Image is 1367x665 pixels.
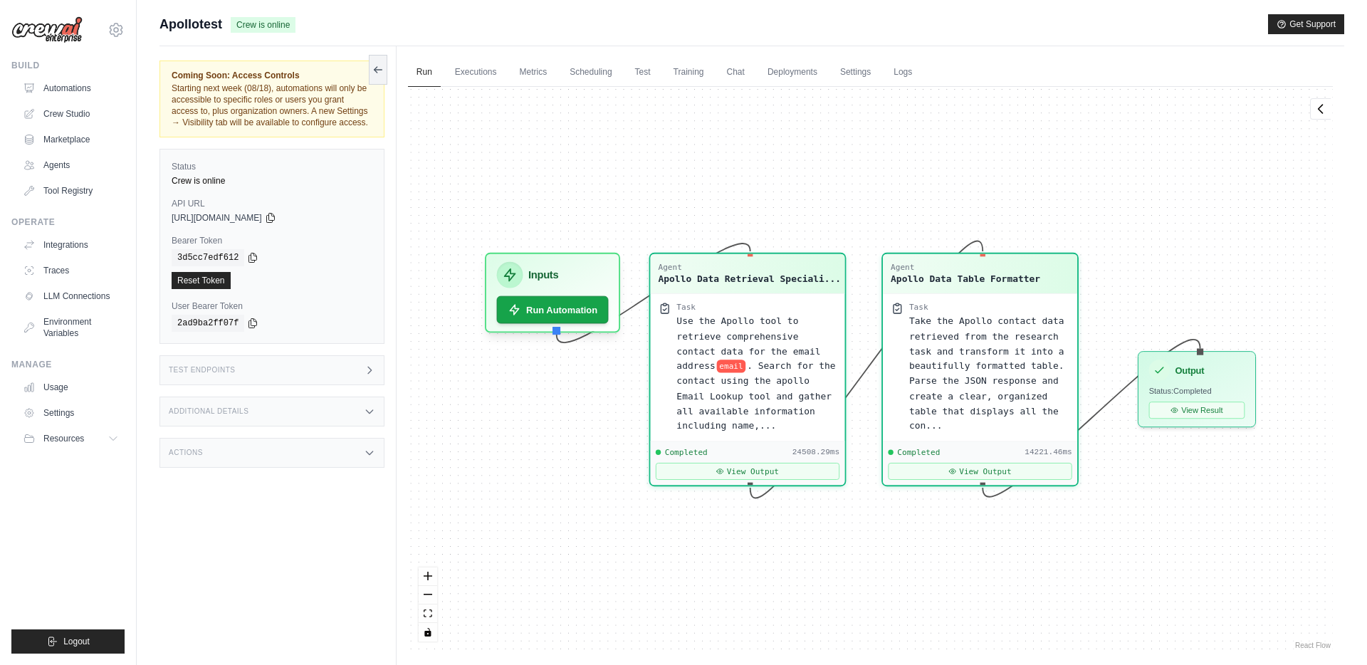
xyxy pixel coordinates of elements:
div: Manage [11,359,125,370]
div: Task [909,302,928,313]
span: Apollotest [159,14,222,34]
button: Resources [17,427,125,450]
label: API URL [172,198,372,209]
div: AgentApollo Data Table FormatterTaskTake the Apollo contact data retrieved from the research task... [881,253,1079,486]
button: Logout [11,629,125,654]
div: OutputStatus:CompletedView Result [1138,351,1256,427]
a: Executions [446,58,506,88]
a: Traces [17,259,125,282]
a: Training [665,58,713,88]
button: toggle interactivity [419,623,437,642]
a: Integrations [17,234,125,256]
a: Metrics [511,58,556,88]
div: Crew is online [172,175,372,187]
span: Crew is online [231,17,295,33]
iframe: Chat Widget [1296,597,1367,665]
button: View Output [888,463,1072,480]
label: User Bearer Token [172,300,372,312]
span: Starting next week (08/18), automations will only be accessible to specific roles or users you gr... [172,83,368,127]
div: React Flow controls [419,567,437,642]
button: zoom in [419,567,437,586]
span: Use the Apollo tool to retrieve comprehensive contact data for the email address [676,315,820,371]
a: Deployments [759,58,826,88]
span: email [716,360,745,372]
g: Edge from inputsNode to 6338125ff652619a702a9063f6c90127 [557,244,750,342]
div: Agent [891,262,1040,273]
button: Get Support [1268,14,1344,34]
a: Test [627,58,659,88]
a: Scheduling [561,58,620,88]
label: Bearer Token [172,235,372,246]
h3: Additional Details [169,407,248,416]
a: LLM Connections [17,285,125,308]
div: Operate [11,216,125,228]
span: . Search for the contact using the apollo Email Lookup tool and gather all available information ... [676,360,835,431]
h3: Actions [169,449,203,457]
a: Settings [832,58,879,88]
div: AgentApollo Data Retrieval Speciali...TaskUse the Apollo tool to retrieve comprehensive contact d... [649,253,846,486]
button: View Output [656,463,839,480]
button: Run Automation [496,296,608,324]
a: Settings [17,402,125,424]
a: React Flow attribution [1295,642,1331,649]
div: Take the Apollo contact data retrieved from the research task and transform it into a beautifully... [909,314,1069,434]
button: View Result [1148,402,1245,419]
g: Edge from 3fd9d0b1bd7f8d9b792d02c77aa15b1b to outputNode [983,340,1200,497]
a: Logs [885,58,921,88]
a: Agents [17,154,125,177]
button: zoom out [419,586,437,604]
code: 3d5cc7edf612 [172,249,244,266]
a: Reset Token [172,272,231,289]
img: Logo [11,16,83,43]
a: Run [408,58,441,88]
div: 14221.46ms [1025,447,1072,458]
h3: Inputs [528,267,559,283]
span: [URL][DOMAIN_NAME] [172,212,262,224]
a: Crew Studio [17,103,125,125]
code: 2ad9ba2ff07f [172,315,244,332]
a: Usage [17,376,125,399]
span: Status: Completed [1148,387,1211,396]
g: Edge from 6338125ff652619a702a9063f6c90127 to 3fd9d0b1bd7f8d9b792d02c77aa15b1b [750,241,983,498]
div: Agent [658,262,841,273]
div: Apollo Data Table Formatter [891,272,1040,285]
a: Chat [718,58,753,88]
span: Completed [897,447,940,458]
h3: Output [1175,364,1204,377]
button: fit view [419,604,437,623]
span: Logout [63,636,90,647]
span: Take the Apollo contact data retrieved from the research task and transform it into a beautifully... [909,315,1064,431]
label: Status [172,161,372,172]
a: Environment Variables [17,310,125,345]
h3: Test Endpoints [169,366,236,375]
span: Completed [665,447,708,458]
a: Marketplace [17,128,125,151]
div: Use the Apollo tool to retrieve comprehensive contact data for the email address {email}. Search ... [676,314,837,434]
div: Build [11,60,125,71]
div: InputsRun Automation [485,253,620,333]
span: Coming Soon: Access Controls [172,70,372,81]
span: Resources [43,433,84,444]
div: 24508.29ms [792,447,839,458]
a: Tool Registry [17,179,125,202]
a: Automations [17,77,125,100]
div: Apollo Data Retrieval Specialist [658,272,841,285]
div: Task [676,302,696,313]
